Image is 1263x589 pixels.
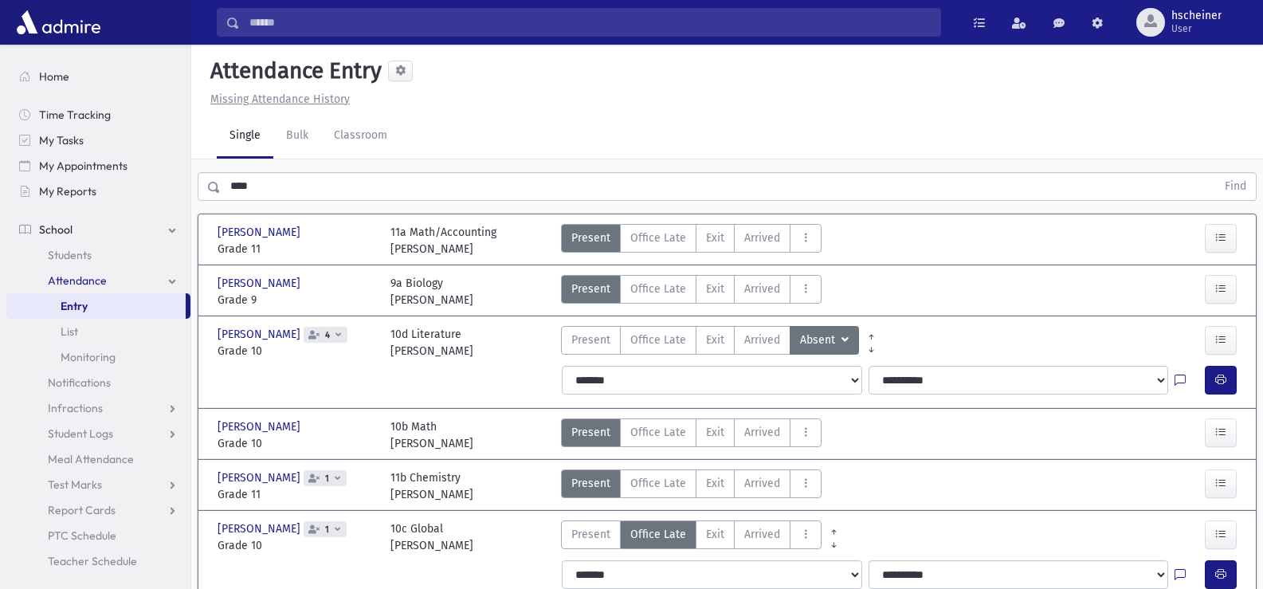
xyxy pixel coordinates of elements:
[571,526,610,543] span: Present
[744,230,780,246] span: Arrived
[6,548,190,574] a: Teacher Schedule
[39,184,96,198] span: My Reports
[218,292,375,308] span: Grade 9
[6,523,190,548] a: PTC Schedule
[6,179,190,204] a: My Reports
[706,526,724,543] span: Exit
[390,469,473,503] div: 11b Chemistry [PERSON_NAME]
[217,114,273,159] a: Single
[322,524,332,535] span: 1
[218,469,304,486] span: [PERSON_NAME]
[6,421,190,446] a: Student Logs
[218,343,375,359] span: Grade 10
[218,418,304,435] span: [PERSON_NAME]
[630,424,686,441] span: Office Late
[218,520,304,537] span: [PERSON_NAME]
[744,281,780,297] span: Arrived
[6,497,190,523] a: Report Cards
[48,554,137,568] span: Teacher Schedule
[218,435,375,452] span: Grade 10
[6,472,190,497] a: Test Marks
[561,224,822,257] div: AttTypes
[744,475,780,492] span: Arrived
[561,469,822,503] div: AttTypes
[571,230,610,246] span: Present
[6,64,190,89] a: Home
[630,281,686,297] span: Office Late
[204,57,382,84] h5: Attendance Entry
[322,330,333,340] span: 4
[6,153,190,179] a: My Appointments
[571,475,610,492] span: Present
[6,370,190,395] a: Notifications
[61,299,88,313] span: Entry
[218,537,375,554] span: Grade 10
[218,326,304,343] span: [PERSON_NAME]
[48,401,103,415] span: Infractions
[48,452,134,466] span: Meal Attendance
[39,133,84,147] span: My Tasks
[744,332,780,348] span: Arrived
[240,8,940,37] input: Search
[800,332,838,349] span: Absent
[218,486,375,503] span: Grade 11
[561,275,822,308] div: AttTypes
[6,102,190,128] a: Time Tracking
[218,241,375,257] span: Grade 11
[561,520,822,554] div: AttTypes
[1171,22,1222,35] span: User
[6,446,190,472] a: Meal Attendance
[390,224,496,257] div: 11a Math/Accounting [PERSON_NAME]
[48,426,113,441] span: Student Logs
[48,248,92,262] span: Students
[61,350,116,364] span: Monitoring
[571,424,610,441] span: Present
[6,344,190,370] a: Monitoring
[39,69,69,84] span: Home
[48,528,116,543] span: PTC Schedule
[6,242,190,268] a: Students
[630,526,686,543] span: Office Late
[218,275,304,292] span: [PERSON_NAME]
[6,395,190,421] a: Infractions
[6,268,190,293] a: Attendance
[630,332,686,348] span: Office Late
[218,224,304,241] span: [PERSON_NAME]
[39,159,127,173] span: My Appointments
[706,332,724,348] span: Exit
[706,230,724,246] span: Exit
[390,520,473,554] div: 10c Global [PERSON_NAME]
[706,475,724,492] span: Exit
[744,526,780,543] span: Arrived
[6,217,190,242] a: School
[1215,173,1256,200] button: Find
[390,275,473,308] div: 9a Biology [PERSON_NAME]
[6,319,190,344] a: List
[39,108,111,122] span: Time Tracking
[48,273,107,288] span: Attendance
[39,222,73,237] span: School
[48,375,111,390] span: Notifications
[273,114,321,159] a: Bulk
[706,424,724,441] span: Exit
[61,324,78,339] span: List
[571,332,610,348] span: Present
[6,128,190,153] a: My Tasks
[322,473,332,484] span: 1
[48,477,102,492] span: Test Marks
[1171,10,1222,22] span: hscheiner
[571,281,610,297] span: Present
[706,281,724,297] span: Exit
[630,230,686,246] span: Office Late
[790,326,859,355] button: Absent
[48,503,116,517] span: Report Cards
[13,6,104,38] img: AdmirePro
[321,114,400,159] a: Classroom
[630,475,686,492] span: Office Late
[204,92,350,106] a: Missing Attendance History
[561,326,859,359] div: AttTypes
[390,326,473,359] div: 10d Literature [PERSON_NAME]
[744,424,780,441] span: Arrived
[390,418,473,452] div: 10b Math [PERSON_NAME]
[561,418,822,452] div: AttTypes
